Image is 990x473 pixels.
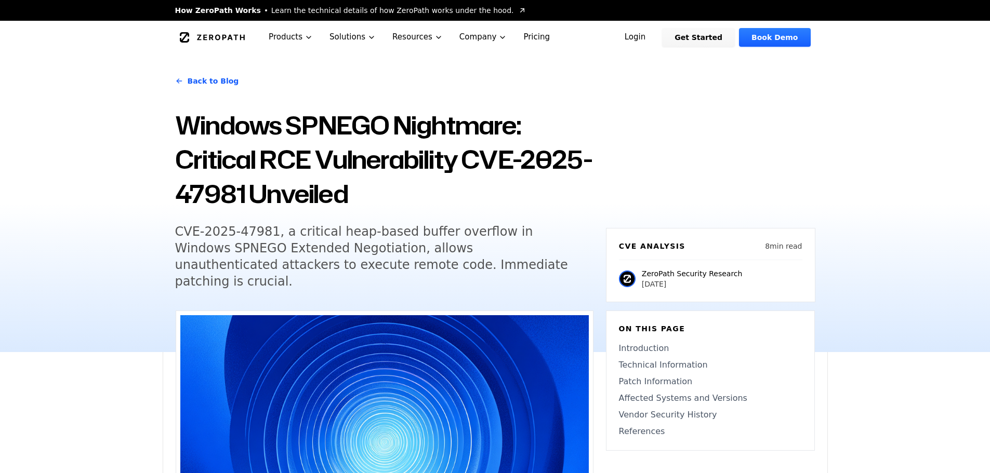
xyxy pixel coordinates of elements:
[321,21,384,53] button: Solutions
[260,21,321,53] button: Products
[175,108,593,211] h1: Windows SPNEGO Nightmare: Critical RCE Vulnerability CVE-2025-47981 Unveiled
[619,323,802,334] h6: On this page
[619,342,802,355] a: Introduction
[619,425,802,438] a: References
[384,21,451,53] button: Resources
[163,21,828,53] nav: Global
[642,268,743,279] p: ZeroPath Security Research
[451,21,516,53] button: Company
[175,5,261,16] span: How ZeroPath Works
[612,28,658,47] a: Login
[739,28,810,47] a: Book Demo
[662,28,735,47] a: Get Started
[765,241,802,251] p: 8 min read
[619,409,802,421] a: Vendor Security History
[619,241,685,251] h6: CVE Analysis
[619,375,802,388] a: Patch Information
[642,279,743,289] p: [DATE]
[619,359,802,371] a: Technical Information
[619,271,636,287] img: ZeroPath Security Research
[175,5,526,16] a: How ZeroPath WorksLearn the technical details of how ZeroPath works under the hood.
[619,392,802,404] a: Affected Systems and Versions
[175,66,239,96] a: Back to Blog
[515,21,558,53] a: Pricing
[175,223,574,290] h5: CVE-2025-47981, a critical heap-based buffer overflow in Windows SPNEGO Extended Negotiation, all...
[271,5,514,16] span: Learn the technical details of how ZeroPath works under the hood.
